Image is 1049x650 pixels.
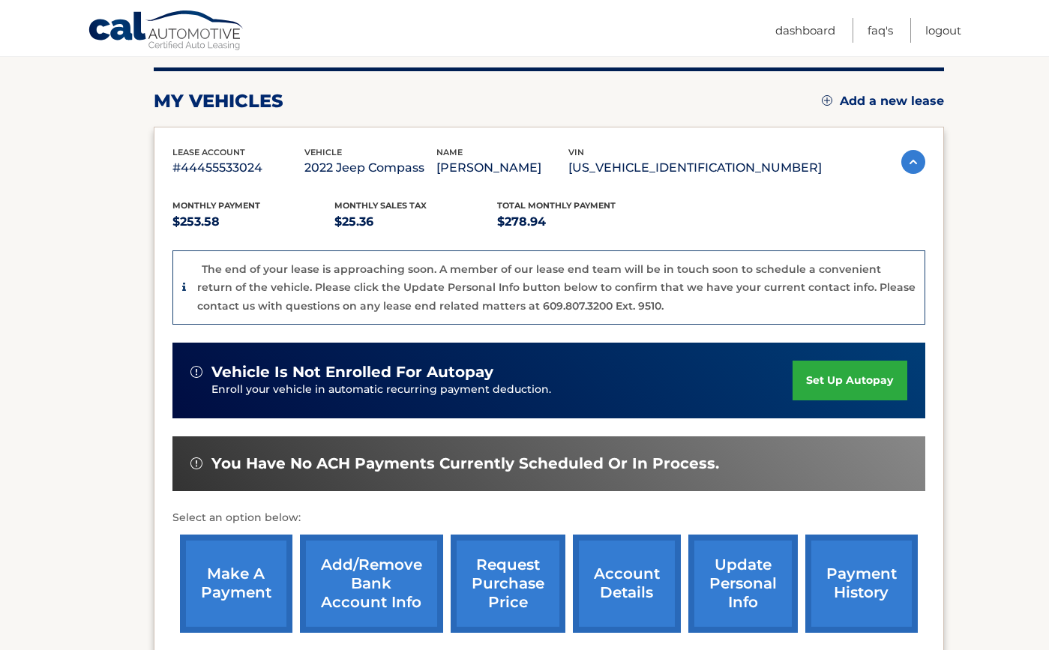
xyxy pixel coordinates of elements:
img: accordion-active.svg [901,150,925,174]
span: Monthly Payment [172,200,260,211]
span: lease account [172,147,245,157]
a: update personal info [688,535,798,633]
span: vehicle is not enrolled for autopay [211,363,493,382]
a: request purchase price [451,535,565,633]
p: #44455533024 [172,157,304,178]
a: Add/Remove bank account info [300,535,443,633]
span: Total Monthly Payment [497,200,616,211]
span: name [436,147,463,157]
img: add.svg [822,95,832,106]
img: alert-white.svg [190,457,202,469]
p: 2022 Jeep Compass [304,157,436,178]
p: $25.36 [334,211,497,232]
a: Cal Automotive [88,10,245,53]
a: Logout [925,18,961,43]
a: Add a new lease [822,94,944,109]
span: vin [568,147,584,157]
p: [PERSON_NAME] [436,157,568,178]
p: $253.58 [172,211,335,232]
a: account details [573,535,681,633]
p: The end of your lease is approaching soon. A member of our lease end team will be in touch soon t... [197,262,916,313]
h2: my vehicles [154,90,283,112]
span: Monthly sales Tax [334,200,427,211]
a: payment history [805,535,918,633]
a: Dashboard [775,18,835,43]
span: vehicle [304,147,342,157]
p: $278.94 [497,211,660,232]
img: alert-white.svg [190,366,202,378]
a: set up autopay [793,361,907,400]
span: You have no ACH payments currently scheduled or in process. [211,454,719,473]
a: FAQ's [868,18,893,43]
p: Enroll your vehicle in automatic recurring payment deduction. [211,382,793,398]
p: Select an option below: [172,509,925,527]
p: [US_VEHICLE_IDENTIFICATION_NUMBER] [568,157,822,178]
a: make a payment [180,535,292,633]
